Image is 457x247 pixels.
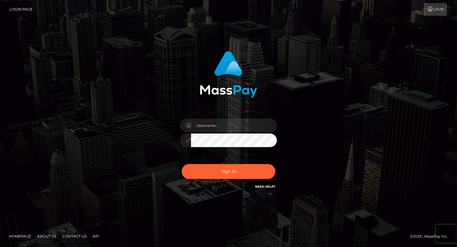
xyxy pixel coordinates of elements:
a: Login [424,3,447,16]
a: Contact Us [60,232,89,241]
a: Login Page [9,3,33,16]
a: Homepage [7,232,34,241]
a: About Us [35,232,59,241]
div: © 2025 , MassPay Inc. [410,233,452,240]
input: Username... [191,119,277,132]
a: API [90,232,102,241]
button: Sign in [182,164,275,179]
img: MassPay Login [200,51,257,97]
a: Need Help? [255,185,275,189]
